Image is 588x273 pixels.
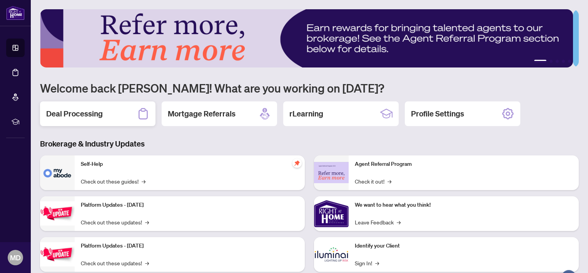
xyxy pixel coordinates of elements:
[411,108,464,119] h2: Profile Settings
[397,218,401,226] span: →
[355,242,573,250] p: Identify your Client
[6,6,25,20] img: logo
[81,160,299,169] p: Self-Help
[168,108,236,119] h2: Mortgage Referrals
[40,138,579,149] h3: Brokerage & Industry Updates
[355,160,573,169] p: Agent Referral Program
[81,259,149,267] a: Check out these updates!→
[556,60,559,63] button: 3
[568,60,571,63] button: 5
[81,177,145,185] a: Check out these guides!→
[81,218,149,226] a: Check out these updates!→
[81,242,299,250] p: Platform Updates - [DATE]
[534,60,546,63] button: 1
[314,162,349,183] img: Agent Referral Program
[355,201,573,209] p: We want to hear what you think!
[355,218,401,226] a: Leave Feedback→
[388,177,391,185] span: →
[550,60,553,63] button: 2
[375,259,379,267] span: →
[562,60,565,63] button: 4
[557,246,580,269] button: Open asap
[292,158,302,168] span: pushpin
[314,237,349,272] img: Identify your Client
[40,81,579,95] h1: Welcome back [PERSON_NAME]! What are you working on [DATE]?
[145,218,149,226] span: →
[40,9,573,67] img: Slide 0
[40,242,75,266] img: Platform Updates - July 8, 2025
[46,108,103,119] h2: Deal Processing
[81,201,299,209] p: Platform Updates - [DATE]
[40,201,75,226] img: Platform Updates - July 21, 2025
[10,252,21,263] span: MD
[145,259,149,267] span: →
[142,177,145,185] span: →
[289,108,323,119] h2: rLearning
[355,177,391,185] a: Check it out!→
[40,155,75,190] img: Self-Help
[355,259,379,267] a: Sign In!→
[314,196,349,231] img: We want to hear what you think!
